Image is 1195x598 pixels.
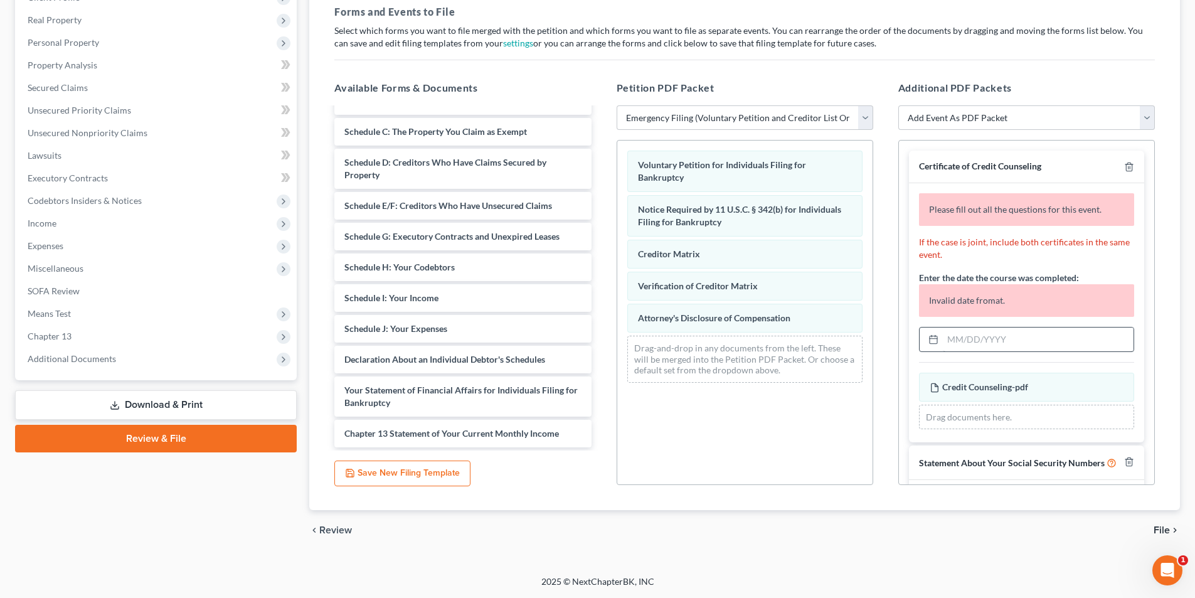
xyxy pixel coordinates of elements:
span: Declaration About an Individual Debtor's Schedules [344,354,545,365]
span: Expenses [28,240,63,251]
button: Save New Filing Template [334,461,470,487]
a: Secured Claims [18,77,297,99]
span: Voluntary Petition for Individuals Filing for Bankruptcy [638,159,806,183]
span: File [1154,525,1170,535]
a: Review & File [15,425,297,452]
div: 2025 © NextChapterBK, INC [240,575,955,598]
label: Enter the date the course was completed: [919,271,1079,284]
a: Property Analysis [18,54,297,77]
span: Property Analysis [28,60,97,70]
h5: Forms and Events to File [334,4,1155,19]
p: Invalid date fromat. [919,284,1134,317]
span: Additional Documents [28,353,116,364]
iframe: Intercom live chat [1152,555,1182,585]
span: Chapter 13 Statement of Your Current Monthly Income [344,428,559,439]
h5: Additional PDF Packets [898,80,1155,95]
span: Personal Property [28,37,99,48]
span: Schedule D: Creditors Who Have Claims Secured by Property [344,157,546,180]
input: MM/DD/YYYY [943,328,1134,351]
a: Executory Contracts [18,167,297,190]
span: Your Statement of Financial Affairs for Individuals Filing for Bankruptcy [344,385,578,408]
span: Attorney's Disclosure of Compensation [638,312,790,323]
span: Review [319,525,352,535]
a: Lawsuits [18,144,297,167]
span: Lawsuits [28,150,61,161]
div: Drag-and-drop in any documents from the left. These will be merged into the Petition PDF Packet. ... [627,336,863,383]
span: Schedule I: Your Income [344,292,438,303]
span: Schedule C: The Property You Claim as Exempt [344,126,527,137]
span: Real Property [28,14,82,25]
a: Unsecured Priority Claims [18,99,297,122]
span: Credit Counseling-pdf [942,382,1028,392]
span: Schedule A/B: Property [344,95,437,106]
span: Chapter 13 [28,331,72,341]
a: Unsecured Nonpriority Claims [18,122,297,144]
span: Notice Required by 11 U.S.C. § 342(b) for Individuals Filing for Bankruptcy [638,204,841,227]
button: chevron_left Review [309,525,364,535]
span: Miscellaneous [28,263,83,274]
i: chevron_right [1170,525,1180,535]
span: Please fill out all the questions for this event. [929,204,1102,215]
span: Codebtors Insiders & Notices [28,195,142,206]
i: chevron_left [309,525,319,535]
div: Drag documents here. [919,405,1134,430]
h5: Available Forms & Documents [334,80,591,95]
span: Schedule J: Your Expenses [344,323,447,334]
p: If the case is joint, include both certificates in the same event. [919,236,1134,261]
a: SOFA Review [18,280,297,302]
span: Schedule G: Executory Contracts and Unexpired Leases [344,231,560,242]
span: Schedule E/F: Creditors Who Have Unsecured Claims [344,200,552,211]
span: Executory Contracts [28,173,108,183]
span: Unsecured Priority Claims [28,105,131,115]
span: Statement About Your Social Security Numbers [919,457,1105,468]
span: SOFA Review [28,286,80,296]
span: Creditor Matrix [638,248,700,259]
span: Unsecured Nonpriority Claims [28,127,147,138]
span: Means Test [28,308,71,319]
span: Secured Claims [28,82,88,93]
span: Schedule H: Your Codebtors [344,262,455,272]
span: 1 [1178,555,1188,565]
a: Download & Print [15,390,297,420]
span: Certificate of Credit Counseling [919,161,1041,171]
span: Income [28,218,56,228]
a: settings [503,38,533,48]
span: Verification of Creditor Matrix [638,280,758,291]
p: Select which forms you want to file merged with the petition and which forms you want to file as ... [334,24,1155,50]
span: Petition PDF Packet [617,82,714,93]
